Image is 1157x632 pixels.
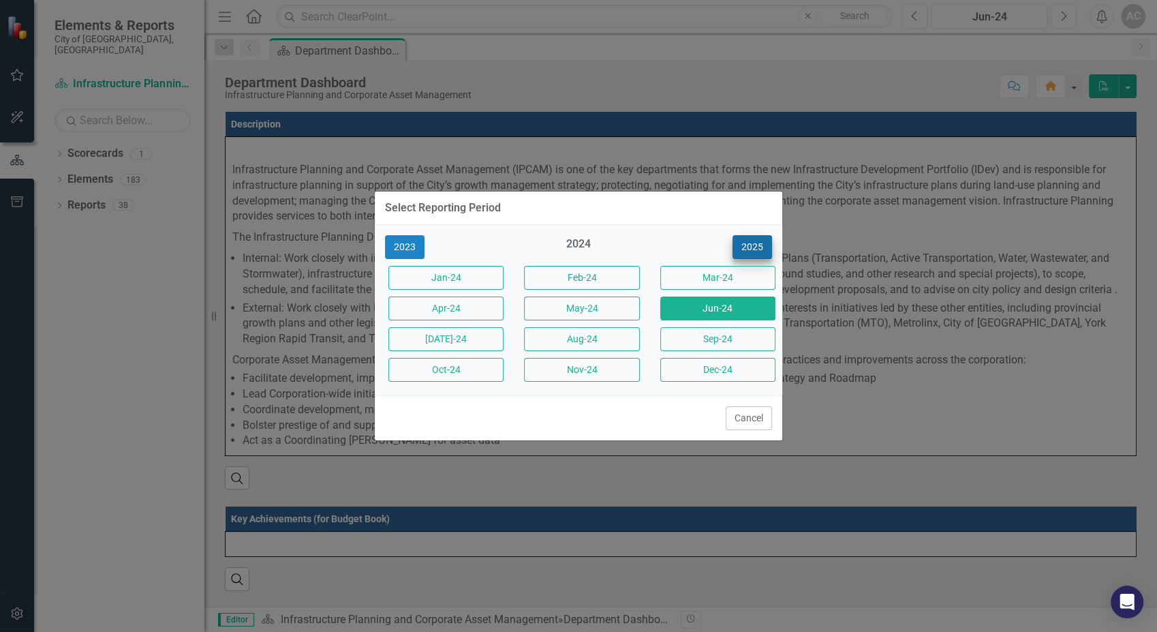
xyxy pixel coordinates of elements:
[660,297,775,320] button: Jun-24
[385,202,501,214] div: Select Reporting Period
[732,235,772,259] button: 2025
[388,327,504,351] button: [DATE]-24
[388,266,504,290] button: Jan-24
[388,297,504,320] button: Apr-24
[660,266,775,290] button: Mar-24
[385,235,425,259] button: 2023
[660,358,775,382] button: Dec-24
[524,327,639,351] button: Aug-24
[524,297,639,320] button: May-24
[726,406,772,430] button: Cancel
[1111,586,1143,618] div: Open Intercom Messenger
[524,266,639,290] button: Feb-24
[521,237,636,259] div: 2024
[660,327,775,351] button: Sep-24
[524,358,639,382] button: Nov-24
[388,358,504,382] button: Oct-24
